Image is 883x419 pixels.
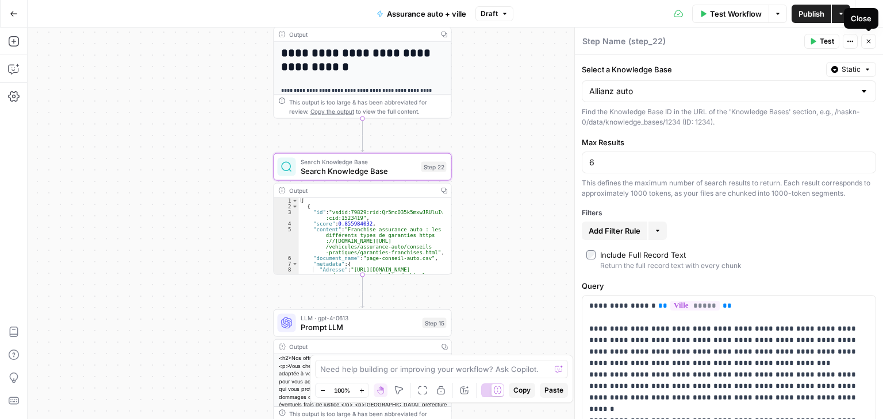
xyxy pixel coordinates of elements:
span: Add Filter Rule [589,225,640,236]
button: Paste [540,383,568,398]
label: Max Results [582,137,876,148]
div: 4 [274,221,299,227]
div: 2 [274,204,299,209]
span: Paste [544,385,563,395]
button: Test [804,34,839,49]
input: Allianz auto [589,86,855,97]
label: Query [582,280,876,292]
span: Search Knowledge Base [301,157,417,166]
span: 100% [334,386,350,395]
button: Assurance auto + ville [370,5,473,23]
span: Search Knowledge Base [301,165,417,177]
div: 5 [274,227,299,255]
span: Test Workflow [710,8,762,20]
span: Toggle code folding, rows 1 through 80 [292,198,298,204]
div: Search Knowledge BaseSearch Knowledge BaseStep 22Output[ { "id":"vsdid:79829:rid:Qr5mcO35k5mxwJRU... [274,153,452,275]
div: 8 [274,267,299,290]
div: Filters [582,208,876,218]
button: Publish [792,5,831,23]
span: ( step_22 ) [628,36,666,47]
span: Test [820,36,834,46]
span: Assurance auto + ville [387,8,466,20]
div: Return the full record text with every chunk [600,261,742,271]
div: This output is too large & has been abbreviated for review. to view the full content. [289,98,447,116]
span: LLM · gpt-4-0613 [301,313,418,323]
input: Include Full Record TextReturn the full record text with every chunk [586,250,596,259]
span: Copy the output [310,108,354,115]
button: Add Filter Rule [582,222,647,240]
button: Static [826,62,876,77]
button: Draft [475,6,513,21]
g: Edge from step_22 to step_15 [361,274,364,308]
div: 1 [274,198,299,204]
span: Toggle code folding, rows 2 through 14 [292,204,298,209]
span: Publish [798,8,824,20]
div: Output [289,30,434,39]
span: Copy [513,385,531,395]
div: Step 22 [421,162,447,172]
div: Step 15 [423,318,447,328]
span: Static [842,64,861,75]
div: Output [289,342,434,351]
div: Find the Knowledge Base ID in the URL of the 'Knowledge Bases' section, e.g., /haskn-0/data/knowl... [582,107,876,127]
div: Include Full Record Text [600,249,686,261]
div: Output [289,186,434,195]
span: Toggle code folding, rows 7 through 13 [292,261,298,267]
button: Copy [509,383,535,398]
span: Draft [481,9,498,19]
g: Edge from step_14 to step_22 [361,118,364,152]
label: Select a Knowledge Base [582,64,821,75]
div: 6 [274,255,299,261]
div: 3 [274,209,299,221]
span: Prompt LLM [301,321,418,333]
button: Test Workflow [692,5,769,23]
div: 7 [274,261,299,267]
div: This defines the maximum number of search results to return. Each result corresponds to approxima... [582,178,876,199]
